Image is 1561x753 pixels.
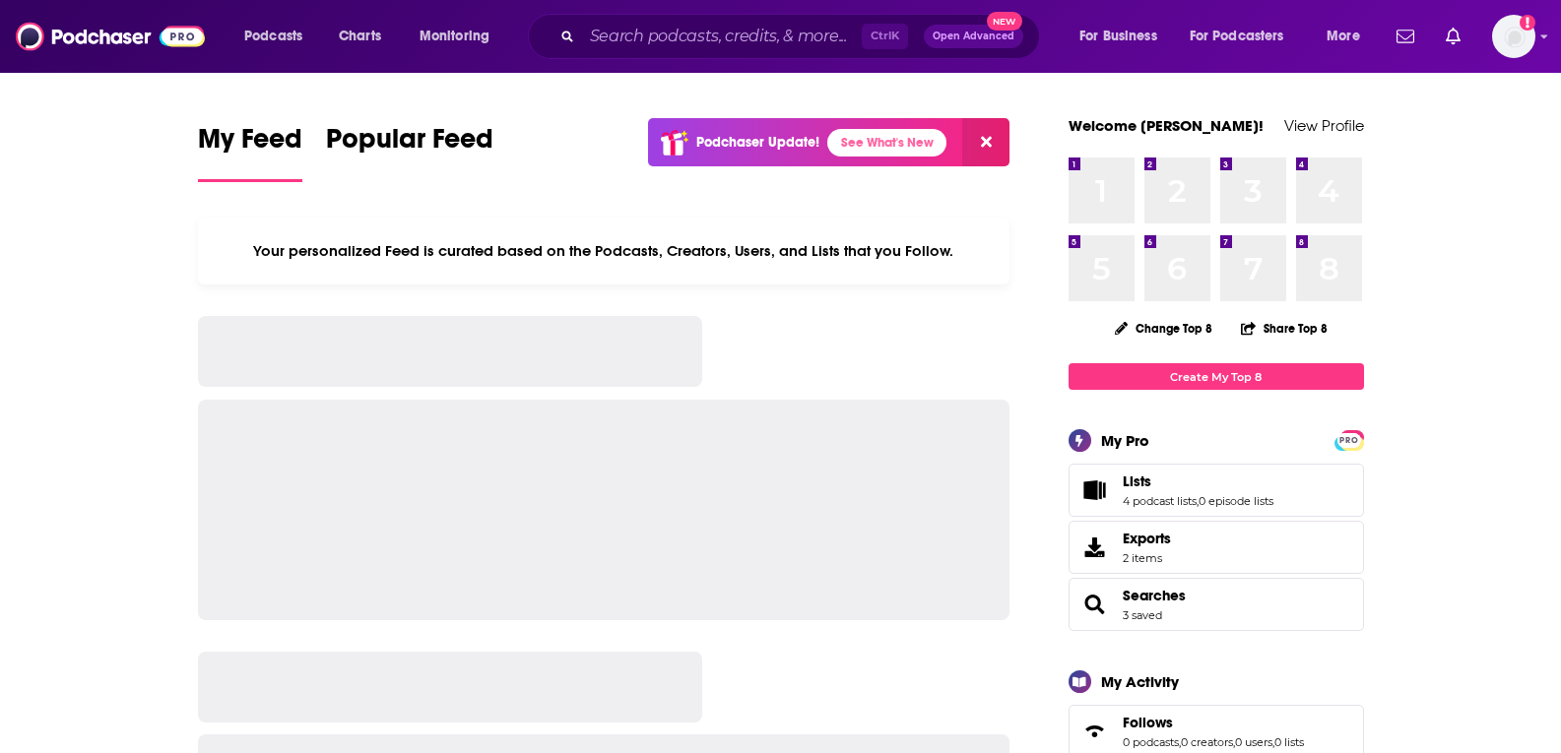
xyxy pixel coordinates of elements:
a: 0 podcasts [1123,735,1179,749]
a: 3 saved [1123,608,1162,622]
span: Exports [1075,533,1115,561]
button: open menu [406,21,515,52]
img: User Profile [1492,15,1535,58]
a: Follows [1123,714,1304,731]
span: Monitoring [420,23,489,50]
a: Charts [326,21,393,52]
button: Share Top 8 [1240,309,1329,347]
a: Popular Feed [326,122,493,182]
span: My Feed [198,122,302,167]
span: , [1272,735,1274,749]
a: My Feed [198,122,302,182]
span: More [1327,23,1360,50]
button: Show profile menu [1492,15,1535,58]
span: Open Advanced [933,31,1014,41]
a: Follows [1075,718,1115,745]
span: For Podcasters [1190,23,1284,50]
a: PRO [1337,432,1361,447]
p: Podchaser Update! [696,134,819,151]
a: Searches [1075,591,1115,618]
button: open menu [1177,21,1313,52]
a: 0 lists [1274,735,1304,749]
a: Welcome [PERSON_NAME]! [1069,116,1264,135]
a: View Profile [1284,116,1364,135]
a: 4 podcast lists [1123,494,1197,508]
span: Popular Feed [326,122,493,167]
span: Lists [1069,464,1364,517]
a: Show notifications dropdown [1438,20,1468,53]
a: 0 episode lists [1199,494,1273,508]
button: Open AdvancedNew [924,25,1023,48]
span: , [1233,735,1235,749]
span: Lists [1123,472,1151,490]
input: Search podcasts, credits, & more... [582,21,862,52]
a: Exports [1069,521,1364,574]
button: Change Top 8 [1103,316,1225,341]
div: My Pro [1101,431,1149,450]
span: Charts [339,23,381,50]
svg: Add a profile image [1520,15,1535,31]
button: open menu [1066,21,1182,52]
span: PRO [1337,433,1361,448]
div: Your personalized Feed is curated based on the Podcasts, Creators, Users, and Lists that you Follow. [198,218,1010,284]
a: Create My Top 8 [1069,363,1364,390]
span: Searches [1069,578,1364,631]
a: Lists [1075,476,1115,504]
button: open menu [230,21,328,52]
span: Exports [1123,530,1171,547]
a: 0 creators [1181,735,1233,749]
span: Ctrl K [862,24,908,49]
span: 2 items [1123,551,1171,565]
span: Logged in as DominiFunds [1492,15,1535,58]
a: See What's New [827,129,946,157]
span: , [1197,494,1199,508]
div: Search podcasts, credits, & more... [547,14,1059,59]
img: Podchaser - Follow, Share and Rate Podcasts [16,18,205,55]
span: New [987,12,1022,31]
a: Searches [1123,587,1186,604]
button: open menu [1313,21,1385,52]
a: 0 users [1235,735,1272,749]
span: Podcasts [244,23,302,50]
a: Show notifications dropdown [1389,20,1422,53]
span: For Business [1079,23,1157,50]
a: Lists [1123,472,1273,490]
div: My Activity [1101,672,1179,691]
span: Follows [1123,714,1173,731]
span: , [1179,735,1181,749]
